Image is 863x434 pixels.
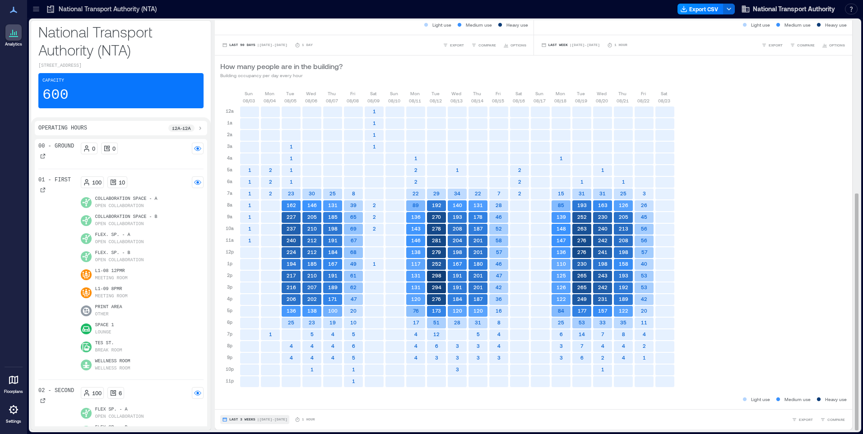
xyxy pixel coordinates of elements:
p: 08/15 [492,97,504,104]
text: 201 [473,249,483,255]
text: 187 [473,296,483,302]
p: 08/22 [637,97,650,104]
text: 241 [598,249,608,255]
p: 08/20 [596,97,608,104]
p: 5a [227,166,232,173]
text: 252 [432,261,441,267]
button: Last 90 Days |[DATE]-[DATE] [220,41,289,50]
text: 22 [413,190,419,196]
text: 193 [453,214,462,220]
p: 08/21 [617,97,629,104]
p: 08/19 [575,97,587,104]
text: 2 [269,167,272,173]
text: 26 [641,202,647,208]
text: 230 [577,261,587,267]
text: 52 [496,226,502,231]
text: 198 [453,249,462,255]
button: OPTIONS [501,41,528,50]
p: Mon [265,90,274,97]
text: 1 [248,226,251,231]
text: 30 [309,190,315,196]
text: 191 [328,272,338,278]
text: 2 [414,179,418,185]
text: 69 [350,226,357,231]
text: 131 [328,202,338,208]
text: 100 [328,308,338,314]
text: 8 [352,190,355,196]
button: EXPORT [760,41,784,50]
text: 276 [577,249,586,255]
text: 2 [373,214,376,220]
text: 1 [248,167,251,173]
p: 5p [227,307,232,314]
text: 3 [643,190,646,196]
text: 140 [453,202,462,208]
text: 270 [432,214,441,220]
p: National Transport Authority (NTA) [38,23,204,59]
text: 210 [307,272,317,278]
p: Sun [390,90,398,97]
p: 2p [227,272,232,279]
text: 212 [307,237,317,243]
text: 198 [598,261,608,267]
text: 237 [287,226,296,231]
p: 08/06 [305,97,317,104]
text: 67 [351,237,357,243]
text: 242 [598,284,608,290]
text: 240 [598,226,608,231]
p: Sun [535,90,543,97]
text: 1 [290,143,293,149]
text: 207 [307,284,317,290]
text: 178 [473,214,483,220]
text: 198 [619,249,628,255]
text: 7 [497,190,501,196]
text: 126 [557,284,566,290]
text: 1 [290,155,293,161]
text: 212 [307,249,317,255]
text: 25 [620,190,626,196]
text: 146 [307,202,317,208]
text: 243 [598,272,608,278]
text: 281 [432,237,441,243]
p: 08/14 [471,97,483,104]
text: 192 [432,202,441,208]
text: 171 [328,296,337,302]
text: 56 [641,226,647,231]
button: Last 3 Weeks |[DATE]-[DATE] [220,415,289,424]
text: 163 [598,202,608,208]
text: 22 [475,190,481,196]
p: Light use [432,21,451,28]
p: Mon [556,90,565,97]
text: 1 [373,261,376,267]
p: 8a [227,201,232,208]
p: Fri [641,90,646,97]
text: 1 [248,214,251,220]
text: 2 [269,190,272,196]
text: 193 [577,202,587,208]
text: 187 [473,226,483,231]
p: 100 [92,179,102,186]
button: COMPARE [818,415,847,424]
p: 3p [227,283,232,291]
p: 11a [226,236,234,244]
text: 1 [373,143,376,149]
p: L1-09 8PMR [95,286,128,293]
p: 0 [112,145,116,152]
p: 7a [227,189,232,197]
text: 249 [577,296,587,302]
text: 201 [473,272,483,278]
text: 2 [518,167,521,173]
text: 208 [453,226,462,231]
text: 1 [601,167,604,173]
text: 263 [577,226,587,231]
span: OPTIONS [510,42,526,48]
text: 42 [496,284,502,290]
text: 276 [432,296,441,302]
p: Medium use [784,21,811,28]
text: 201 [473,237,483,243]
text: 216 [287,284,296,290]
p: Operating Hours [38,125,87,132]
p: Settings [6,419,21,424]
p: 2a [227,131,232,138]
p: 12a [226,107,234,115]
